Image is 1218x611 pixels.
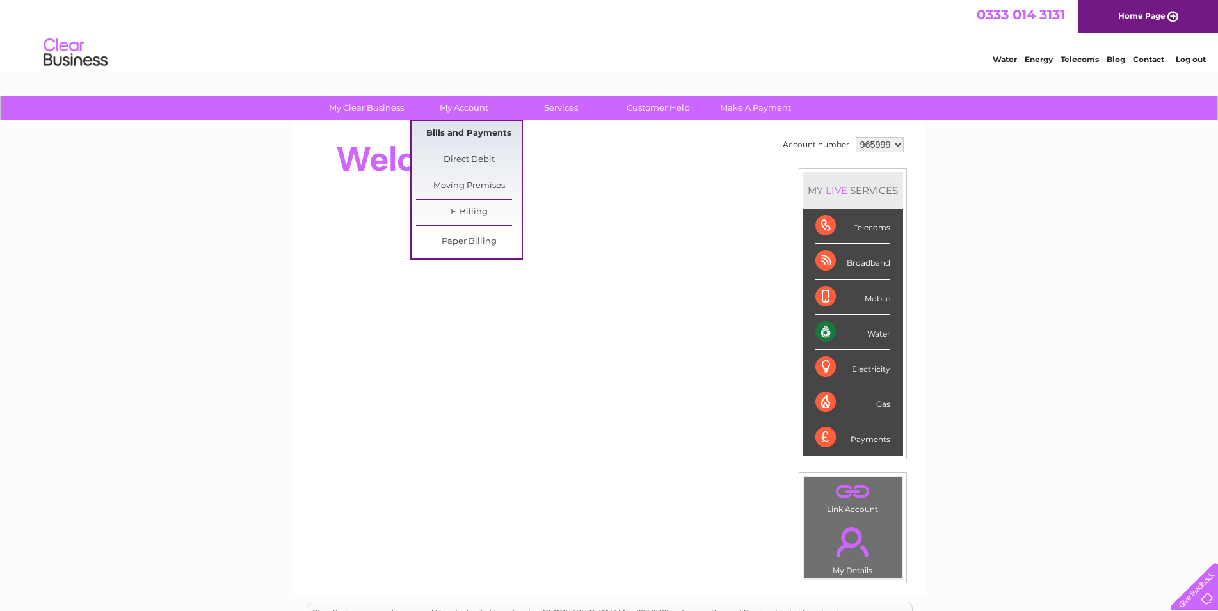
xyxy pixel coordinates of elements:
[803,516,902,579] td: My Details
[508,96,614,120] a: Services
[1176,54,1206,64] a: Log out
[807,520,899,564] a: .
[314,96,419,120] a: My Clear Business
[823,184,850,196] div: LIVE
[307,7,912,62] div: Clear Business is a trading name of Verastar Limited (registered in [GEOGRAPHIC_DATA] No. 3667643...
[815,385,890,420] div: Gas
[416,200,522,225] a: E-Billing
[1107,54,1125,64] a: Blog
[703,96,808,120] a: Make A Payment
[1061,54,1099,64] a: Telecoms
[1133,54,1164,64] a: Contact
[815,244,890,279] div: Broadband
[803,172,903,209] div: MY SERVICES
[977,6,1065,22] a: 0333 014 3131
[605,96,711,120] a: Customer Help
[416,147,522,173] a: Direct Debit
[780,134,853,155] td: Account number
[815,280,890,315] div: Mobile
[416,121,522,147] a: Bills and Payments
[803,477,902,517] td: Link Account
[1025,54,1053,64] a: Energy
[43,33,108,72] img: logo.png
[807,480,899,503] a: .
[815,315,890,350] div: Water
[993,54,1017,64] a: Water
[416,173,522,199] a: Moving Premises
[815,350,890,385] div: Electricity
[411,96,517,120] a: My Account
[815,420,890,455] div: Payments
[815,209,890,244] div: Telecoms
[416,229,522,255] a: Paper Billing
